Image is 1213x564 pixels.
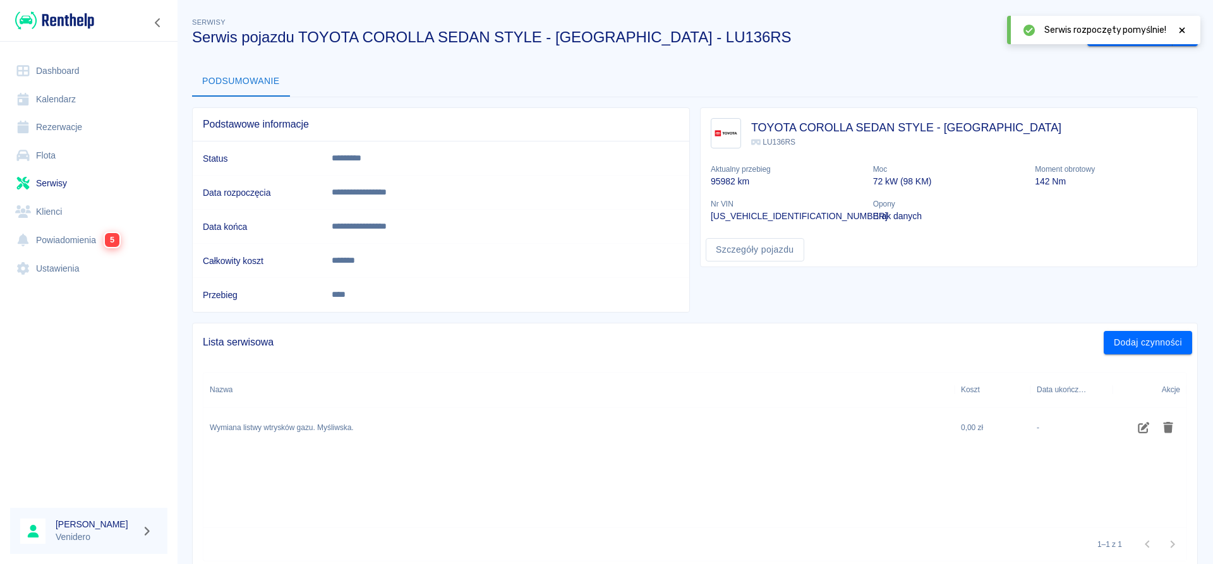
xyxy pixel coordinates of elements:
[232,381,250,399] button: Sort
[10,141,167,170] a: Flota
[873,175,1025,188] p: 72 kW (98 KM)
[714,121,738,145] img: Image
[10,113,167,141] a: Rezerwacje
[1037,422,1039,433] div: -
[203,220,311,233] h6: Data końca
[203,372,955,407] div: Nazwa
[210,372,232,407] div: Nazwa
[1044,23,1166,37] span: Serwis rozpoczęty pomyślnie!
[15,10,94,31] img: Renthelp logo
[1089,381,1106,399] button: Sort
[1113,372,1186,407] div: Akcje
[192,66,290,97] button: Podsumowanie
[203,336,1104,349] span: Lista serwisowa
[873,210,1025,223] p: Brak danych
[10,10,94,31] a: Renthelp logo
[873,164,1025,175] p: Moc
[203,118,679,131] span: Podstawowe informacje
[10,85,167,114] a: Kalendarz
[192,28,1077,46] h3: Serwis pojazdu TOYOTA COROLLA SEDAN STYLE - [GEOGRAPHIC_DATA] - LU136RS
[1132,417,1156,438] button: Edytuj czynność
[1156,417,1181,438] button: Usuń czynność
[706,238,804,261] a: Szczegóły pojazdu
[1104,331,1192,354] button: Dodaj czynności
[203,186,311,199] h6: Data rozpoczęcia
[105,233,119,247] span: 5
[210,422,354,433] div: Wymiana listwy wtrysków gazu. Myśliwska.
[192,18,226,26] span: Serwisy
[10,225,167,255] a: Powiadomienia5
[148,15,167,31] button: Zwiń nawigację
[1097,539,1122,550] p: 1–1 z 1
[1035,175,1187,188] p: 142 Nm
[10,255,167,283] a: Ustawienia
[1037,372,1089,407] div: Data ukończenia
[955,372,1030,407] div: Koszt
[56,531,136,544] p: Venidero
[711,198,863,210] p: Nr VIN
[10,57,167,85] a: Dashboard
[1162,372,1180,407] div: Akcje
[711,164,863,175] p: Aktualny przebieg
[751,136,1061,148] p: LU136RS
[961,372,980,407] div: Koszt
[10,198,167,226] a: Klienci
[56,518,136,531] h6: [PERSON_NAME]
[751,119,1061,136] h3: TOYOTA COROLLA SEDAN STYLE - [GEOGRAPHIC_DATA]
[711,175,863,188] p: 95982 km
[873,198,1025,210] p: Opony
[10,169,167,198] a: Serwisy
[203,152,311,165] h6: Status
[980,381,998,399] button: Sort
[1035,164,1187,175] p: Moment obrotowy
[955,408,1030,448] div: 0,00 zł
[203,289,311,301] h6: Przebieg
[1030,372,1113,407] div: Data ukończenia
[711,210,863,223] p: [US_VEHICLE_IDENTIFICATION_NUMBER]
[203,255,311,267] h6: Całkowity koszt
